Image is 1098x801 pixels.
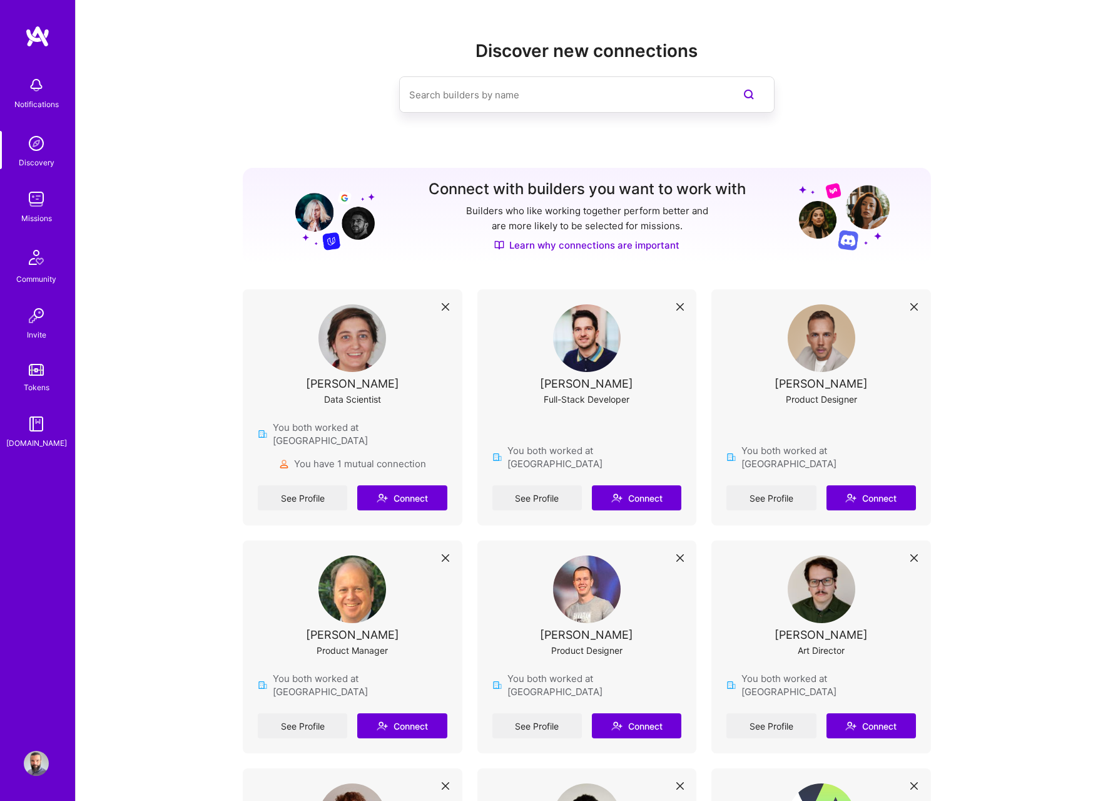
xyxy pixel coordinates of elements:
[676,303,684,311] i: icon Close
[21,212,52,225] div: Missions
[726,444,916,470] div: You both worked at [GEOGRAPHIC_DATA]
[540,377,633,390] div: [PERSON_NAME]
[6,437,67,450] div: [DOMAIN_NAME]
[845,492,857,504] i: icon Connect
[611,720,623,731] i: icon Connect
[540,628,633,641] div: [PERSON_NAME]
[492,452,502,462] img: company icon
[726,713,816,738] a: See Profile
[726,452,736,462] img: company icon
[786,393,857,406] div: Product Designer
[29,364,44,376] img: tokens
[357,713,447,738] button: Connect
[775,377,868,390] div: [PERSON_NAME]
[318,304,386,372] img: User Avatar
[910,554,918,562] i: icon Close
[553,304,621,372] img: User Avatar
[14,98,59,111] div: Notifications
[726,672,916,698] div: You both worked at [GEOGRAPHIC_DATA]
[726,485,816,510] a: See Profile
[24,73,49,98] img: bell
[799,182,890,251] img: Grow your network
[845,720,857,731] i: icon Connect
[429,180,746,199] h3: Connect with builders you want to work with
[306,628,399,641] div: [PERSON_NAME]
[826,713,916,738] button: Connect
[27,328,46,341] div: Invite
[24,411,49,437] img: guide book
[798,644,845,657] div: Art Director
[492,672,682,698] div: You both worked at [GEOGRAPHIC_DATA]
[377,720,388,731] i: icon Connect
[19,156,54,169] div: Discovery
[442,782,449,790] i: icon Close
[306,377,399,390] div: [PERSON_NAME]
[279,459,289,469] img: mutualConnections icon
[492,485,582,510] a: See Profile
[258,485,347,510] a: See Profile
[788,556,855,623] img: User Avatar
[676,782,684,790] i: icon Close
[464,204,711,234] p: Builders who like working together perform better and are more likely to be selected for missions.
[494,239,679,252] a: Learn why connections are important
[258,672,447,698] div: You both worked at [GEOGRAPHIC_DATA]
[243,41,931,61] h2: Discover new connections
[284,182,375,251] img: Grow your network
[826,485,916,510] button: Connect
[442,303,449,311] i: icon Close
[551,644,623,657] div: Product Designer
[21,242,51,272] img: Community
[592,485,681,510] button: Connect
[775,628,868,641] div: [PERSON_NAME]
[318,556,386,623] img: User Avatar
[741,87,756,102] i: icon SearchPurple
[258,429,268,439] img: company icon
[910,782,918,790] i: icon Close
[409,79,714,111] input: Search builders by name
[258,680,268,690] img: company icon
[24,303,49,328] img: Invite
[24,131,49,156] img: discovery
[16,272,56,286] div: Community
[726,680,736,690] img: company icon
[24,187,49,212] img: teamwork
[910,303,918,311] i: icon Close
[442,554,449,562] i: icon Close
[553,556,621,623] img: User Avatar
[324,393,381,406] div: Data Scientist
[377,492,388,504] i: icon Connect
[357,485,447,510] button: Connect
[611,492,623,504] i: icon Connect
[317,644,388,657] div: Product Manager
[544,393,629,406] div: Full-Stack Developer
[676,554,684,562] i: icon Close
[25,25,50,48] img: logo
[492,680,502,690] img: company icon
[258,713,347,738] a: See Profile
[788,304,855,372] img: User Avatar
[24,751,49,776] img: User Avatar
[21,751,52,776] a: User Avatar
[258,421,447,447] div: You both worked at [GEOGRAPHIC_DATA]
[492,444,682,470] div: You both worked at [GEOGRAPHIC_DATA]
[592,713,681,738] button: Connect
[24,381,49,394] div: Tokens
[494,240,504,251] img: Discover
[492,713,582,738] a: See Profile
[279,457,426,470] div: You have 1 mutual connection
